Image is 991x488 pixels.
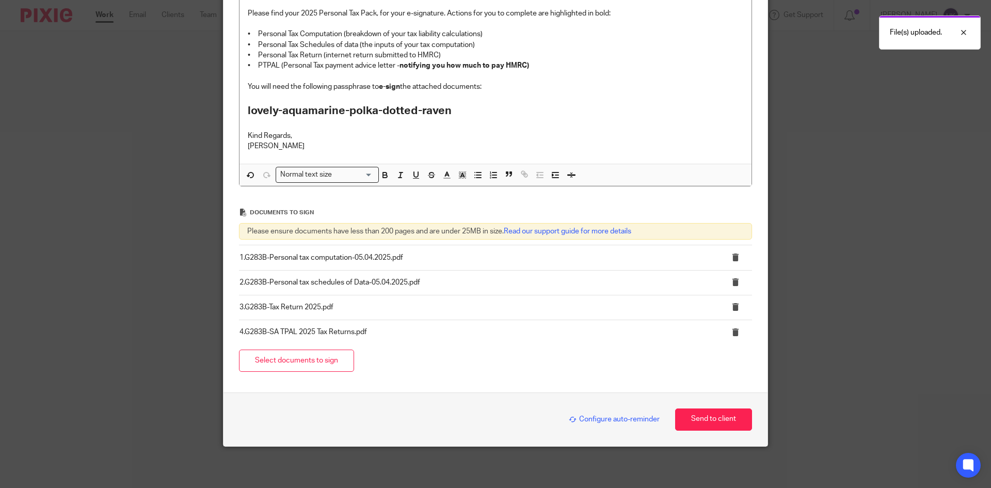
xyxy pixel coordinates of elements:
[248,8,743,19] p: Please find your 2025 Personal Tax Pack, for your e-signature. Actions for you to complete are hi...
[248,105,452,116] strong: lovely-aquamarine-polka-dotted-raven
[248,40,743,50] p: • Personal Tax Schedules of data (the inputs of your tax computation)
[239,277,709,288] p: 2.G283B-Personal tax schedules of Data-05.04.2025.pdf
[239,253,709,263] p: 1.G283B-Personal tax computation-05.04.2025.pdf
[890,27,942,38] p: File(s) uploaded.
[239,327,709,337] p: 4.G283B-SA TPAL 2025 Tax Returns.pdf
[278,169,334,180] span: Normal text size
[248,82,743,92] p: You will need the following passphrase to the attached documents:
[239,302,709,312] p: 3.G283B-Tax Return 2025.pdf
[504,228,631,235] a: Read our support guide for more details
[276,167,379,183] div: Search for option
[335,169,373,180] input: Search for option
[569,416,660,423] span: Configure auto-reminder
[239,223,752,240] div: Please ensure documents have less than 200 pages and are under 25MB in size.
[248,131,743,141] p: Kind Regards,
[379,83,400,90] strong: e-sign
[399,62,529,69] strong: notifying you how much to pay HMRC)
[248,50,743,60] p: • Personal Tax Return (internet return submitted to HMRC)
[239,350,354,372] button: Select documents to sign
[248,141,743,151] p: [PERSON_NAME]
[248,29,743,39] p: • Personal Tax Computation (breakdown of your tax liability calculations)
[250,210,314,215] span: Documents to sign
[248,60,743,71] p: • PTPAL (Personal Tax payment advice letter -
[675,408,752,431] button: Send to client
